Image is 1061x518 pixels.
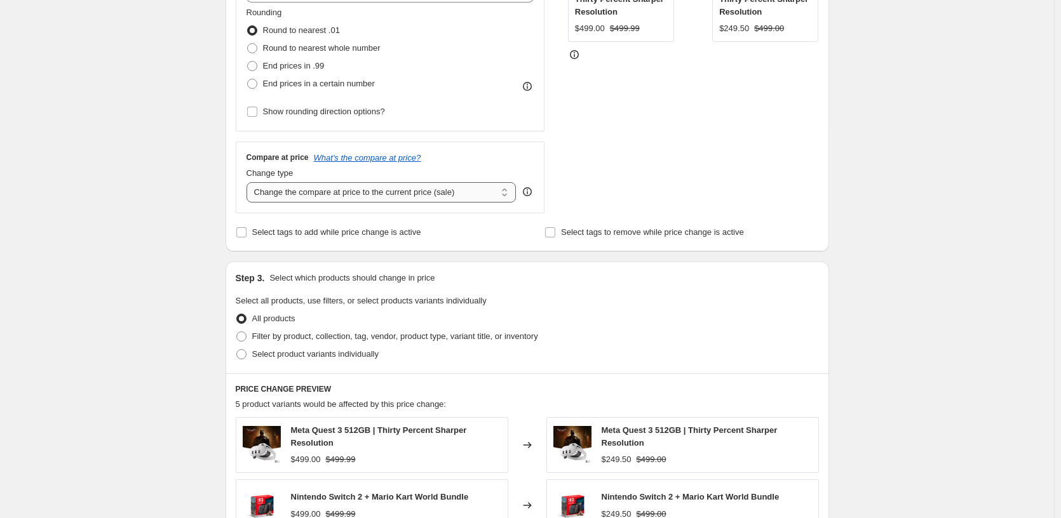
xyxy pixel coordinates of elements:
span: End prices in a certain number [263,79,375,88]
div: $499.00 [291,453,321,466]
img: 71RlrkTSOmL_80x.jpg [243,426,281,464]
span: Nintendo Switch 2 + Mario Kart World Bundle [602,492,780,501]
img: 71RlrkTSOmL_80x.jpg [553,426,591,464]
button: What's the compare at price? [314,153,421,163]
div: help [521,185,534,198]
span: End prices in .99 [263,61,325,70]
div: $499.00 [575,22,605,35]
span: Select tags to add while price change is active [252,227,421,237]
span: Rounding [247,8,282,17]
strike: $499.00 [637,453,666,466]
span: Filter by product, collection, tag, vendor, product type, variant title, or inventory [252,331,538,341]
h6: PRICE CHANGE PREVIEW [236,384,819,394]
span: Round to nearest .01 [263,25,340,35]
h3: Compare at price [247,152,309,163]
span: Change type [247,168,294,178]
span: Select product variants individually [252,349,379,359]
h2: Step 3. [236,272,265,284]
span: All products [252,314,295,323]
span: Nintendo Switch 2 + Mario Kart World Bundle [291,492,469,501]
strike: $499.99 [326,453,356,466]
div: $249.50 [602,453,632,466]
span: Select tags to remove while price change is active [561,227,744,237]
span: Select all products, use filters, or select products variants individually [236,296,487,305]
p: Select which products should change in price [269,272,435,284]
strike: $499.00 [754,22,784,35]
span: 5 product variants would be affected by this price change: [236,399,446,409]
span: Meta Quest 3 512GB | Thirty Percent Sharper Resolution [291,425,467,448]
span: Meta Quest 3 512GB | Thirty Percent Sharper Resolution [602,425,778,448]
span: Round to nearest whole number [263,43,381,53]
strike: $499.99 [610,22,640,35]
span: Show rounding direction options? [263,107,385,116]
div: $249.50 [719,22,749,35]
